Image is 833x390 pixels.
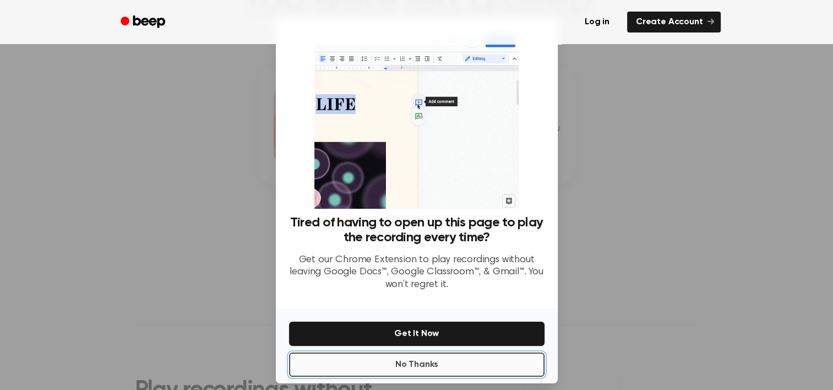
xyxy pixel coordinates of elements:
h3: Tired of having to open up this page to play the recording every time? [289,215,545,245]
a: Beep [113,12,175,33]
button: No Thanks [289,353,545,377]
p: Get our Chrome Extension to play recordings without leaving Google Docs™, Google Classroom™, & Gm... [289,254,545,291]
a: Log in [574,9,620,35]
img: Beep extension in action [314,31,519,209]
a: Create Account [627,12,721,32]
button: Get It Now [289,322,545,346]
